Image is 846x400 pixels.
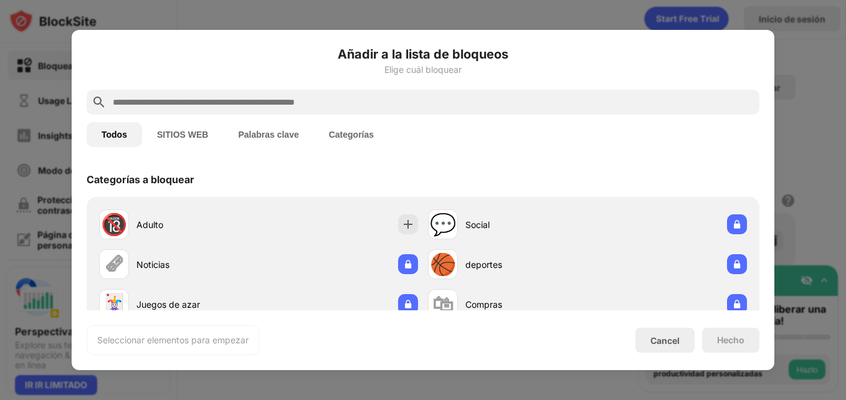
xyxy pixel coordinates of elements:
[97,334,249,346] div: Seleccionar elementos para empezar
[87,65,759,75] div: Elige cuál bloquear
[101,292,127,317] div: 🃏
[650,335,680,346] div: Cancel
[92,95,107,110] img: search.svg
[432,292,454,317] div: 🛍
[87,173,194,186] div: Categorías a bloquear
[465,258,587,271] div: deportes
[142,122,223,147] button: SITIOS WEB
[223,122,313,147] button: Palabras clave
[136,298,259,311] div: Juegos de azar
[430,252,456,277] div: 🏀
[101,212,127,237] div: 🔞
[136,218,259,231] div: Adulto
[430,212,456,237] div: 💬
[87,45,759,64] h6: Añadir a la lista de bloqueos
[87,122,142,147] button: Todos
[136,258,259,271] div: Noticias
[465,298,587,311] div: Compras
[103,252,125,277] div: 🗞
[717,335,744,345] div: Hecho
[465,218,587,231] div: Social
[314,122,389,147] button: Categorías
